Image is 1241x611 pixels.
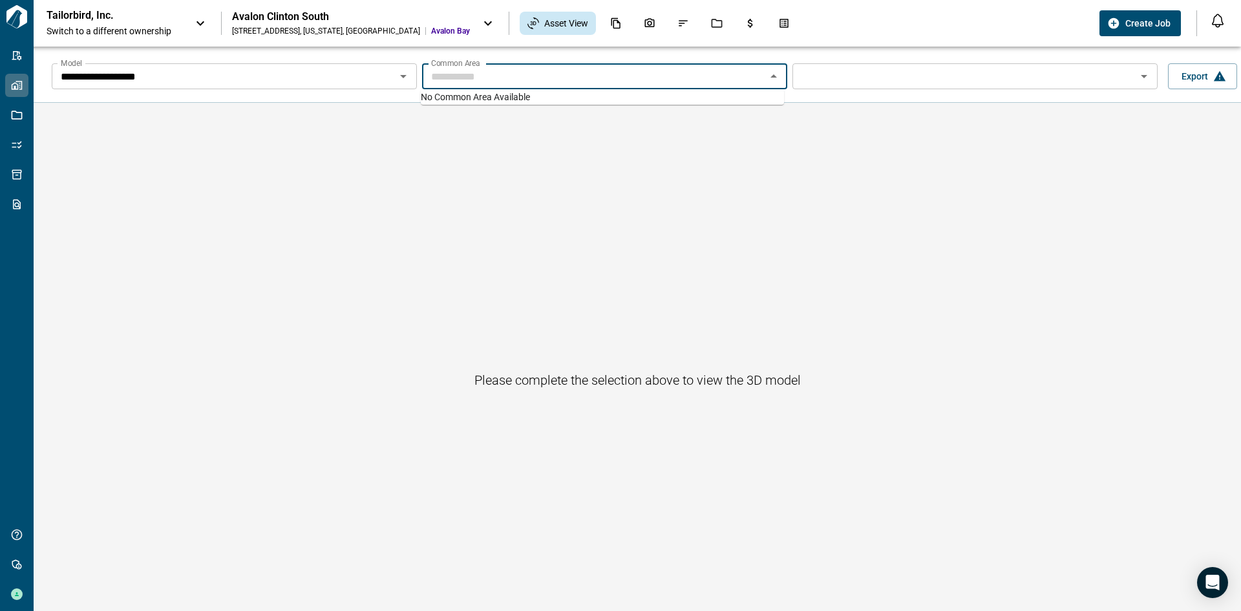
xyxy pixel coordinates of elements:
[765,67,783,85] button: Close
[47,25,182,38] span: Switch to a different ownership
[431,58,480,69] label: Common Area
[703,12,730,34] div: Jobs
[61,58,82,69] label: Model
[1125,17,1171,30] span: Create Job
[1135,67,1153,85] button: Open
[1197,567,1228,598] div: Open Intercom Messenger
[394,67,412,85] button: Open
[770,12,798,34] div: Takeoff Center
[636,12,663,34] div: Photos
[1207,10,1228,31] button: Open notification feed
[431,26,470,36] span: Avalon Bay
[520,12,596,35] div: Asset View
[1168,63,1237,89] button: Export
[232,10,470,23] div: Avalon Clinton South
[474,370,801,391] h6: Please complete the selection above to view the 3D model
[232,26,420,36] div: [STREET_ADDRESS] , [US_STATE] , [GEOGRAPHIC_DATA]
[1099,10,1181,36] button: Create Job
[47,9,163,22] p: Tailorbird, Inc.
[544,17,588,30] span: Asset View
[1182,70,1208,83] span: Export
[670,12,697,34] div: Issues & Info
[602,12,630,34] div: Documents
[421,92,530,102] span: No Common Area Available
[737,12,764,34] div: Budgets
